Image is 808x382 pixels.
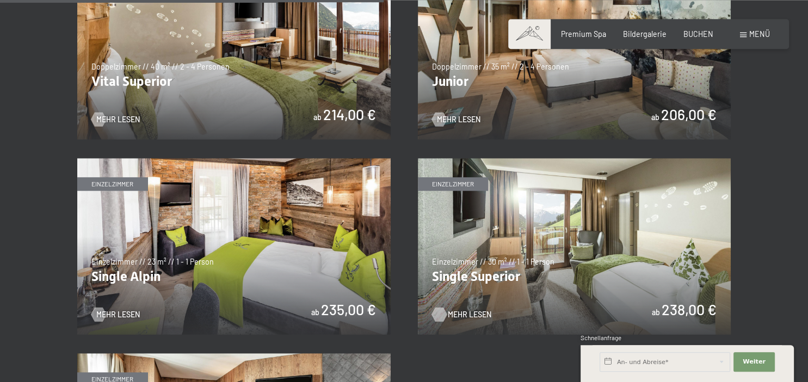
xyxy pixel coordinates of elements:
[749,29,770,39] span: Menü
[733,352,775,372] button: Weiter
[91,114,140,125] a: Mehr Lesen
[581,334,621,341] span: Schnellanfrage
[623,29,667,39] a: Bildergalerie
[448,309,491,320] span: Mehr Lesen
[418,158,731,164] a: Single Superior
[743,358,766,366] span: Weiter
[432,114,480,125] a: Mehr Lesen
[77,158,391,334] img: Single Alpin
[437,114,480,125] span: Mehr Lesen
[418,158,731,334] img: Single Superior
[683,29,713,39] a: BUCHEN
[77,158,391,164] a: Single Alpin
[91,309,140,320] a: Mehr Lesen
[77,353,391,359] a: Single Relax
[96,309,140,320] span: Mehr Lesen
[432,309,480,320] a: Mehr Lesen
[561,29,606,39] a: Premium Spa
[96,114,140,125] span: Mehr Lesen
